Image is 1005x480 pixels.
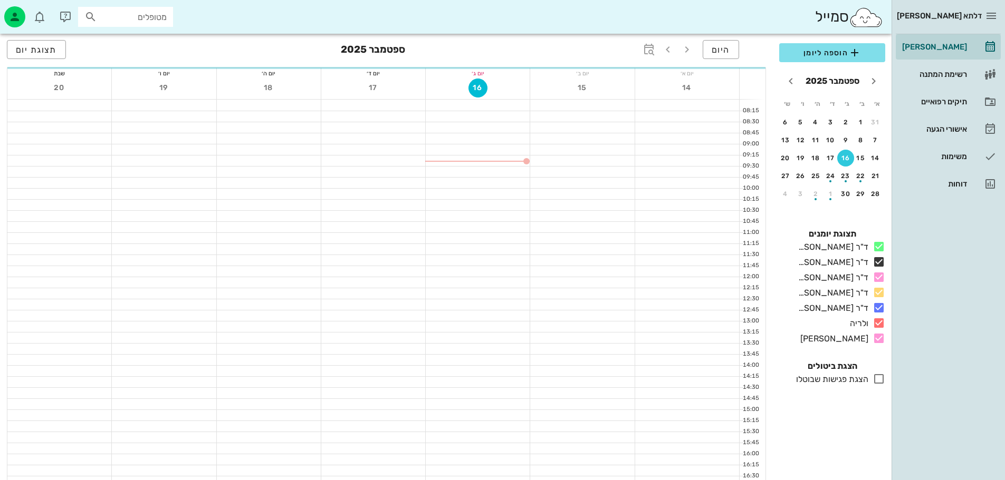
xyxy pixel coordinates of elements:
div: 25 [807,172,824,180]
div: 15 [853,154,869,162]
div: ד"ר [PERSON_NAME] [794,302,868,315]
button: 22 [853,168,869,184]
div: 14:15 [740,372,761,381]
div: 12:00 [740,272,761,281]
div: 5 [792,119,809,126]
a: משימות [896,144,1001,169]
button: 23 [837,168,854,184]
div: 29 [853,190,869,198]
span: 18 [259,83,278,92]
div: 10:45 [740,217,761,226]
div: רשימת המתנה [900,70,967,79]
button: 30 [837,185,854,202]
div: 26 [792,172,809,180]
button: 4 [777,185,794,202]
div: שבת [7,68,111,79]
th: ש׳ [780,95,794,113]
div: יום ב׳ [530,68,634,79]
div: 17 [822,154,839,162]
button: 18 [259,79,278,97]
button: 24 [822,168,839,184]
button: 6 [777,114,794,131]
div: 6 [777,119,794,126]
th: א׳ [870,95,884,113]
button: 15 [853,150,869,166]
button: 29 [853,185,869,202]
button: 2 [837,114,854,131]
div: 9 [837,136,854,144]
a: רשימת המתנה [896,62,1001,87]
div: 12:30 [740,295,761,303]
button: תצוגת יום [7,40,66,59]
div: יום ה׳ [217,68,321,79]
button: 20 [50,79,69,97]
div: הצגת פגישות שבוטלו [792,373,868,386]
div: 13:30 [740,339,761,348]
div: 14 [867,154,884,162]
div: 30 [837,190,854,198]
div: 8 [853,136,869,144]
div: 10:00 [740,184,761,193]
button: 13 [777,132,794,149]
span: היום [712,45,730,55]
div: 13:15 [740,328,761,337]
div: 10:15 [740,195,761,204]
button: 19 [155,79,174,97]
button: הוספה ליומן [779,43,885,62]
button: ספטמבר 2025 [801,71,864,92]
span: 14 [677,83,696,92]
button: 5 [792,114,809,131]
div: 4 [777,190,794,198]
div: 2 [807,190,824,198]
div: דוחות [900,180,967,188]
div: 16 [837,154,854,162]
button: 27 [777,168,794,184]
div: 15:15 [740,416,761,425]
button: 10 [822,132,839,149]
div: 12:15 [740,283,761,292]
th: ו׳ [795,95,809,113]
span: תצוגת יום [16,45,57,55]
div: 3 [822,119,839,126]
div: תיקים רפואיים [900,97,967,106]
th: ב׳ [855,95,869,113]
div: יום א׳ [635,68,739,79]
div: 14:30 [740,383,761,392]
button: 7 [867,132,884,149]
div: ד"ר [PERSON_NAME] [794,256,868,269]
th: ג׳ [840,95,854,113]
div: 08:15 [740,106,761,115]
button: 16 [468,79,487,97]
div: יום ג׳ [426,68,530,79]
div: 09:45 [740,173,761,182]
div: 1 [822,190,839,198]
div: 14:45 [740,394,761,403]
button: 14 [677,79,696,97]
button: חודש הבא [781,72,800,91]
span: 19 [155,83,174,92]
button: 28 [867,185,884,202]
div: 09:15 [740,151,761,160]
button: 1 [853,114,869,131]
div: ד"ר [PERSON_NAME] [794,287,868,299]
div: 22 [853,172,869,180]
button: 16 [837,150,854,166]
div: 08:45 [740,129,761,138]
div: 19 [792,154,809,162]
img: SmileCloud logo [849,7,883,28]
button: 4 [807,114,824,131]
a: אישורי הגעה [896,116,1001,142]
div: 10:30 [740,206,761,215]
span: הוספה ליומן [788,46,877,59]
div: 11:15 [740,239,761,248]
div: סמייל [815,6,883,28]
button: 3 [792,185,809,202]
div: 31 [867,119,884,126]
div: 24 [822,172,839,180]
a: דוחות [896,171,1001,197]
div: 11:00 [740,228,761,237]
th: ד׳ [825,95,839,113]
div: [PERSON_NAME] [900,43,967,51]
button: 18 [807,150,824,166]
div: 15:45 [740,438,761,447]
